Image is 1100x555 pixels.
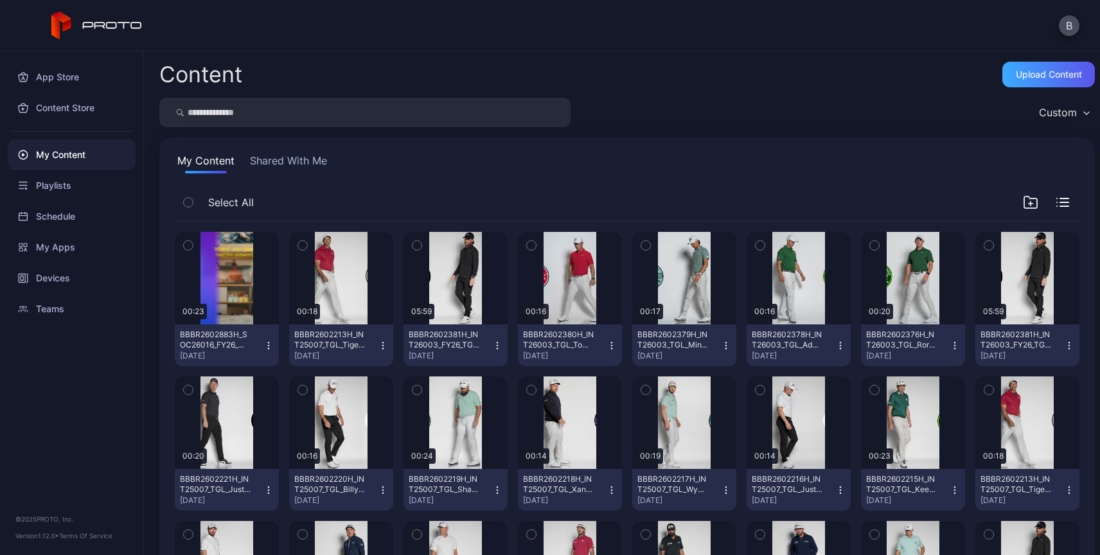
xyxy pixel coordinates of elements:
[523,495,607,506] div: [DATE]
[409,351,492,361] div: [DATE]
[8,201,136,232] a: Schedule
[409,474,479,495] div: BBBR2602219H_INT25007_TGL_ShaneLowry_9x16.mp4
[518,324,622,366] button: BBBR2602380H_INT26003_TGL_TomKim_9x16.mp4[DATE]
[404,324,508,366] button: BBBR2602381H_INT26003_FY26_TGL_PlayerString_March3_9x16(1).mp4[DATE]
[15,514,128,524] div: © 2025 PROTO, Inc.
[637,351,721,361] div: [DATE]
[180,495,263,506] div: [DATE]
[1059,15,1079,36] button: B
[980,330,1051,350] div: BBBR2602381H_INT26003_FY26_TGL_PlayerString_March3_9x16.mp4
[632,469,736,511] button: BBBR2602217H_INT25007_TGL_WyndhamClark_9x16.mp4[DATE]
[861,324,965,366] button: BBBR2602376H_NT26003_TGL_RoryMcIlroy_9x16.mp4[DATE]
[975,469,1079,511] button: BBBR2602213H_INT25007_TGL_TigerWoods_9x16.mp4[DATE]
[752,474,822,495] div: BBBR2602216H_INT25007_TGL_JustinThomas_9x16.mp4
[294,351,378,361] div: [DATE]
[409,495,492,506] div: [DATE]
[866,474,937,495] div: BBBR2602215H_INT25007_TGL_KeeganBradley_9x16.mp4
[1016,69,1082,80] div: Upload Content
[180,330,251,350] div: BBBR2602883H_SOC26016_FY26_MetaAR_MrSlithers_9x16.mp4
[518,469,622,511] button: BBBR2602218H_INT25007_TGL_XanderSchauffele_9x16.mp4[DATE]
[1033,98,1095,127] button: Custom
[294,474,365,495] div: BBBR2602220H_INT25007_TGL_BillyHorschel_9x16.mp4
[247,153,330,173] button: Shared With Me
[632,324,736,366] button: BBBR2602379H_INT26003_TGL_MinWooLee_9x16.mp4[DATE]
[747,469,851,511] button: BBBR2602216H_INT25007_TGL_JustinThomas_9x16.mp4[DATE]
[1002,62,1095,87] button: Upload Content
[980,351,1064,361] div: [DATE]
[8,170,136,201] a: Playlists
[523,351,607,361] div: [DATE]
[294,495,378,506] div: [DATE]
[861,469,965,511] button: BBBR2602215H_INT25007_TGL_KeeganBradley_9x16.mp4[DATE]
[59,532,112,540] a: Terms Of Service
[208,195,254,210] span: Select All
[8,294,136,324] a: Teams
[637,474,708,495] div: BBBR2602217H_INT25007_TGL_WyndhamClark_9x16.mp4
[289,324,393,366] button: BBBR2602213H_INT25007_TGL_TigerWoods_9x16_072225.mp4[DATE]
[409,330,479,350] div: BBBR2602381H_INT26003_FY26_TGL_PlayerString_March3_9x16(1).mp4
[866,330,937,350] div: BBBR2602376H_NT26003_TGL_RoryMcIlroy_9x16.mp4
[175,469,279,511] button: BBBR2602221H_INT25007_TGL_JustinRose_9x16.mp4[DATE]
[8,263,136,294] a: Devices
[866,495,950,506] div: [DATE]
[523,330,594,350] div: BBBR2602380H_INT26003_TGL_TomKim_9x16.mp4
[175,153,237,173] button: My Content
[8,139,136,170] a: My Content
[747,324,851,366] button: BBBR2602378H_INT26003_TGL_AdamScott_9x16.mp4[DATE]
[175,324,279,366] button: BBBR2602883H_SOC26016_FY26_MetaAR_MrSlithers_9x16.mp4[DATE]
[294,330,365,350] div: BBBR2602213H_INT25007_TGL_TigerWoods_9x16_072225.mp4
[752,330,822,350] div: BBBR2602378H_INT26003_TGL_AdamScott_9x16.mp4
[289,469,393,511] button: BBBR2602220H_INT25007_TGL_BillyHorschel_9x16.mp4[DATE]
[637,495,721,506] div: [DATE]
[980,474,1051,495] div: BBBR2602213H_INT25007_TGL_TigerWoods_9x16.mp4
[8,62,136,92] a: App Store
[8,92,136,123] a: Content Store
[637,330,708,350] div: BBBR2602379H_INT26003_TGL_MinWooLee_9x16.mp4
[15,532,59,540] span: Version 1.12.0 •
[180,474,251,495] div: BBBR2602221H_INT25007_TGL_JustinRose_9x16.mp4
[159,64,242,85] div: Content
[980,495,1064,506] div: [DATE]
[8,232,136,263] a: My Apps
[404,469,508,511] button: BBBR2602219H_INT25007_TGL_ShaneLowry_9x16.mp4[DATE]
[975,324,1079,366] button: BBBR2602381H_INT26003_FY26_TGL_PlayerString_March3_9x16.mp4[DATE]
[1039,106,1077,119] div: Custom
[866,351,950,361] div: [DATE]
[752,351,835,361] div: [DATE]
[752,495,835,506] div: [DATE]
[523,474,594,495] div: BBBR2602218H_INT25007_TGL_XanderSchauffele_9x16.mp4
[180,351,263,361] div: [DATE]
